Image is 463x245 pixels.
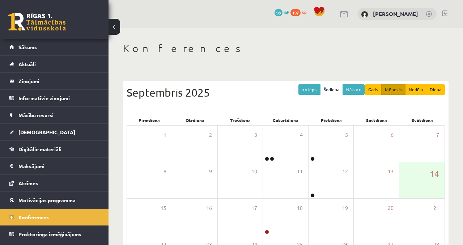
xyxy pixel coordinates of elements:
[373,10,418,17] a: [PERSON_NAME]
[18,44,37,50] span: Sākums
[343,84,365,95] button: Nāk. >>
[163,131,166,139] span: 1
[361,11,368,18] img: Agata Kapisterņicka
[9,56,99,72] a: Aktuāli
[405,84,426,95] button: Nedēļa
[284,9,289,15] span: mP
[9,124,99,140] a: [DEMOGRAPHIC_DATA]
[123,42,449,55] h1: Konferences
[172,115,218,125] div: Otrdiena
[430,168,439,180] span: 14
[342,204,348,212] span: 19
[9,141,99,157] a: Digitālie materiāli
[436,131,439,139] span: 7
[300,131,303,139] span: 4
[251,168,257,176] span: 10
[297,204,303,212] span: 18
[433,204,439,212] span: 21
[18,158,99,174] legend: Maksājumi
[290,9,310,15] a: 197 xp
[9,226,99,242] a: Proktoringa izmēģinājums
[426,84,445,95] button: Diena
[209,168,212,176] span: 9
[254,131,257,139] span: 3
[18,214,49,220] span: Konferences
[9,175,99,191] a: Atzīmes
[391,131,394,139] span: 6
[9,209,99,225] a: Konferences
[163,168,166,176] span: 8
[263,115,309,125] div: Ceturtdiena
[127,84,445,101] div: Septembris 2025
[275,9,289,15] a: 98 mP
[8,13,66,31] a: Rīgas 1. Tālmācības vidusskola
[290,9,301,16] span: 197
[18,112,54,118] span: Mācību resursi
[345,131,348,139] span: 5
[251,204,257,212] span: 17
[18,61,36,67] span: Aktuāli
[18,90,99,106] legend: Informatīvie ziņojumi
[161,204,166,212] span: 15
[18,73,99,89] legend: Ziņojumi
[18,231,81,237] span: Proktoringa izmēģinājums
[209,131,212,139] span: 2
[18,180,38,186] span: Atzīmes
[9,192,99,208] a: Motivācijas programma
[381,84,405,95] button: Mēnesis
[9,107,99,123] a: Mācību resursi
[309,115,354,125] div: Piekdiena
[388,204,394,212] span: 20
[302,9,306,15] span: xp
[342,168,348,176] span: 12
[399,115,445,125] div: Svētdiena
[9,158,99,174] a: Maksājumi
[9,90,99,106] a: Informatīvie ziņojumi
[18,129,75,135] span: [DEMOGRAPHIC_DATA]
[127,115,172,125] div: Pirmdiena
[354,115,400,125] div: Sestdiena
[18,146,61,152] span: Digitālie materiāli
[320,84,343,95] button: Šodiena
[9,39,99,55] a: Sākums
[365,84,382,95] button: Gads
[388,168,394,176] span: 13
[217,115,263,125] div: Trešdiena
[297,168,303,176] span: 11
[206,204,212,212] span: 16
[18,197,76,203] span: Motivācijas programma
[9,73,99,89] a: Ziņojumi
[298,84,320,95] button: << Iepr.
[275,9,283,16] span: 98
